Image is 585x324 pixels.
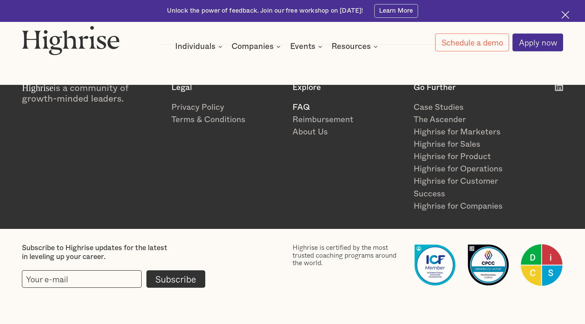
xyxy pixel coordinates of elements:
img: White LinkedIn logo [555,83,563,91]
div: Companies [232,42,274,51]
div: Highrise is certified by the most trusted coaching programs around the world. [292,244,405,267]
a: FAQ [292,101,405,114]
a: The Ascender [414,114,526,126]
div: Events [290,42,324,51]
div: Events [290,42,315,51]
span: Highrise [22,83,53,93]
a: Highrise for Operations [414,163,526,175]
input: Your e-mail [22,270,142,288]
a: Apply now [512,34,563,51]
a: Highrise for Companies [414,200,526,212]
a: Terms & Conditions [171,114,284,126]
div: Go Further [414,83,526,93]
a: Highrise for Sales [414,138,526,151]
a: Schedule a demo [435,34,509,51]
div: Explore [292,83,405,93]
input: Subscribe [146,270,205,288]
div: Resources [331,42,380,51]
div: Unlock the power of feedback. Join our free workshop on [DATE]! [167,7,363,15]
form: current-footer-subscribe-form [22,270,205,288]
div: Legal [171,83,284,93]
div: Individuals [175,42,224,51]
img: Cross icon [561,11,569,19]
a: Learn More [374,4,418,18]
a: Highrise for Customer Success [414,175,526,200]
a: Highrise for Product [414,151,526,163]
div: Individuals [175,42,216,51]
a: Reimbursement [292,114,405,126]
div: Subscribe to Highrise updates for the latest in leveling up your career. [22,244,168,261]
div: is a community of growth-minded leaders. [22,83,162,104]
div: Companies [232,42,283,51]
a: Privacy Policy [171,101,284,114]
a: Case Studies [414,101,526,114]
img: Highrise logo [22,26,120,55]
a: Highrise for Marketers [414,126,526,138]
a: About Us [292,126,405,138]
div: Resources [331,42,371,51]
